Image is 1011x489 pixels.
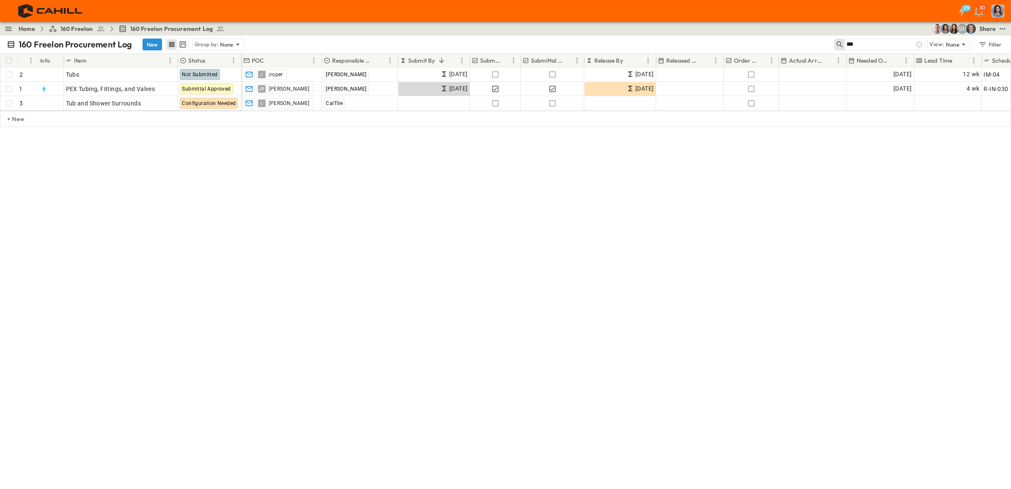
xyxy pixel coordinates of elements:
button: kanban view [177,39,188,50]
span: JR [259,88,264,89]
span: [DATE] [893,84,912,94]
span: [DATE] [449,69,467,79]
button: Menu [26,55,36,66]
span: Tubs [66,70,80,79]
button: Sort [21,56,30,65]
button: Menu [165,55,175,66]
h6: 29 [964,5,970,11]
button: Sort [502,56,511,65]
a: 160 Freelon [49,25,105,33]
p: Submitted? [480,56,500,65]
span: Submittal Approved [182,86,231,92]
span: 4 wk [967,84,980,94]
p: Item [74,56,86,65]
p: 3 [19,99,23,108]
button: New [143,39,162,50]
button: 29 [953,3,970,19]
span: [DATE] [893,69,912,79]
a: Home [19,25,35,33]
span: Configuration Needed [182,100,236,106]
button: Menu [901,55,911,66]
div: Filter [978,40,1002,49]
button: Menu [969,55,979,66]
img: Fabiola Canchola (fcanchola@cahill-sf.com) [940,24,951,34]
button: Sort [437,56,446,65]
div: # [17,54,38,67]
p: 2 [19,70,23,79]
button: Sort [376,56,385,65]
span: IM-04 [984,70,1000,79]
p: Group by: [195,40,219,49]
button: Sort [88,56,97,65]
nav: breadcrumbs [19,25,230,33]
p: Needed Onsite [857,56,890,65]
p: Actual Arrival [789,56,822,65]
img: 4f72bfc4efa7236828875bac24094a5ddb05241e32d018417354e964050affa1.png [10,2,92,20]
button: Menu [508,55,519,66]
p: 30 [979,4,985,11]
span: [PERSON_NAME] [326,86,366,92]
button: Menu [309,55,319,66]
button: row view [167,39,177,50]
span: 160 Freelon Procurement Log [130,25,213,33]
p: View: [929,40,944,49]
p: Lead Time [924,56,953,65]
div: Share [979,25,996,33]
p: Responsible Contractor [332,56,374,65]
img: Jared Salin (jsalin@cahill-sf.com) [966,24,976,34]
img: Mickie Parrish (mparrish@cahill-sf.com) [932,24,942,34]
p: Submit By [408,56,435,65]
span: jroper [269,71,283,78]
div: Steven Habon (shabon@guzmangc.com) [957,24,967,34]
button: Menu [711,55,721,66]
span: CalTile [326,100,343,106]
button: Sort [954,56,964,65]
button: Sort [207,56,216,65]
p: 160 Freelon Procurement Log [19,39,132,50]
p: Release By [594,56,623,65]
span: [PERSON_NAME] [269,100,309,107]
button: Menu [572,55,582,66]
button: Menu [457,55,467,66]
button: Menu [833,55,843,66]
p: Submittal Approved? [531,56,563,65]
span: 160 Freelon [60,25,93,33]
div: Info [40,49,50,72]
p: POC [252,56,264,65]
button: Sort [824,56,833,65]
img: Profile Picture [992,5,1004,17]
button: Sort [701,56,711,65]
button: Sort [565,56,574,65]
img: Kim Bowen (kbowen@cahill-sf.com) [949,24,959,34]
p: 1 [19,85,22,93]
button: Menu [385,55,395,66]
span: [DATE] [449,84,467,94]
span: [DATE] [635,84,654,94]
span: [PERSON_NAME] [326,72,366,77]
div: table view [165,38,189,51]
button: test [997,24,1008,34]
span: [PERSON_NAME] [269,86,309,92]
p: Released Date [666,56,700,65]
p: Order Confirmed? [734,56,758,65]
button: Sort [760,56,769,65]
p: Status [188,56,205,65]
button: Sort [266,56,275,65]
span: [DATE] [635,69,654,79]
button: Menu [228,55,239,66]
span: PEX Tubing, Fittings, and Valves [66,85,155,93]
span: 12 wk [963,69,979,79]
p: + New [7,115,12,123]
div: Info [38,54,64,67]
button: Menu [643,55,653,66]
button: Filter [975,39,1004,50]
span: Not Submitted [182,72,217,77]
button: Menu [766,55,777,66]
button: Sort [892,56,901,65]
span: R-IN-030 [984,85,1008,93]
p: None [946,40,959,49]
p: None [220,40,234,49]
span: Tub and Shower Surrounds [66,99,141,108]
